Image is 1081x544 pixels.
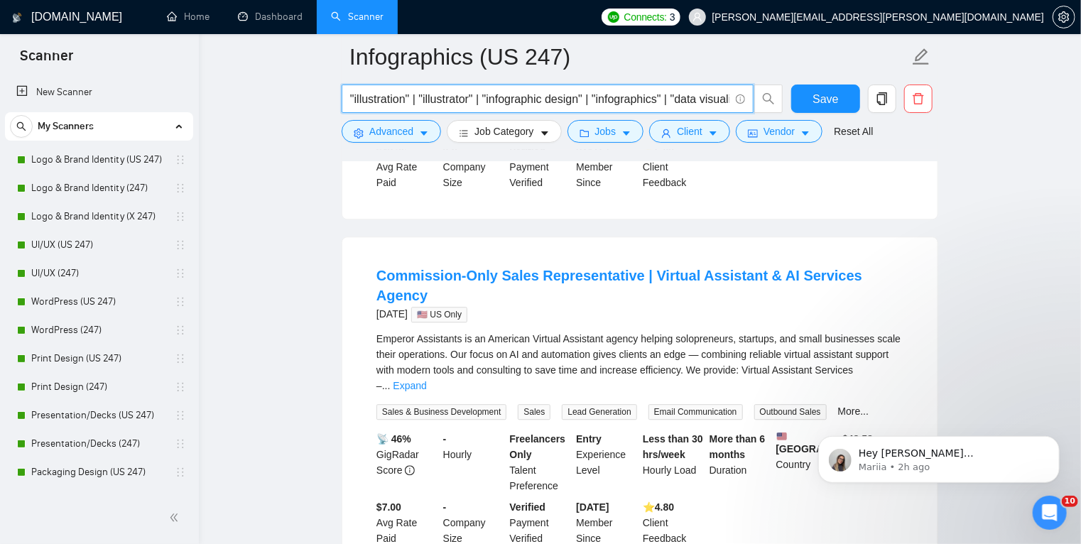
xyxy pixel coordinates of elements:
span: Lead Generation [562,404,636,420]
div: Member Since [573,143,640,190]
input: Scanner name... [349,39,909,75]
button: settingAdvancedcaret-down [342,120,441,143]
span: Sales & Business Development [376,404,506,420]
div: [DATE] [376,305,903,322]
a: UI/UX (US 247) [31,231,166,259]
button: folderJobscaret-down [567,120,644,143]
button: setting [1053,6,1075,28]
li: New Scanner [5,78,193,107]
span: holder [175,438,186,450]
a: WordPress (US 247) [31,288,166,316]
span: user [661,128,671,138]
span: caret-down [708,128,718,138]
a: Commission-Only Sales Representative | Virtual Assistant & AI Services Agency [376,268,862,303]
a: setting [1053,11,1075,23]
a: Presentation/Decks (247) [31,430,166,458]
iframe: Intercom notifications message [797,406,1081,506]
span: user [692,12,702,22]
b: 📡 46% [376,433,411,445]
span: info-circle [405,465,415,475]
div: Company Size [440,143,507,190]
div: Client Feedback [640,143,707,190]
button: search [754,85,783,113]
span: holder [175,353,186,364]
div: Duration [707,431,773,494]
b: - [443,501,447,513]
button: idcardVendorcaret-down [736,120,822,143]
iframe: Intercom live chat [1033,496,1067,530]
span: caret-down [800,128,810,138]
div: Experience Level [573,431,640,494]
span: holder [175,410,186,421]
div: Country [773,431,840,494]
div: GigRadar Score [374,431,440,494]
img: logo [12,6,22,29]
span: caret-down [540,128,550,138]
div: Payment Verified [507,143,574,190]
span: edit [912,48,930,66]
span: Client [677,124,702,139]
button: search [10,115,33,138]
b: Less than 30 hrs/week [643,433,703,460]
div: Hourly [440,431,507,494]
a: Expand [393,380,426,391]
span: holder [175,296,186,308]
a: Packaging Design (US 247) [31,458,166,486]
span: Email Communication [648,404,743,420]
span: Connects: [624,9,667,25]
span: holder [175,381,186,393]
a: Packaging Design (247) [31,486,166,515]
a: UI/UX (247) [31,259,166,288]
a: Logo & Brand Identity (US 247) [31,146,166,174]
span: copy [869,92,896,105]
span: Job Category [474,124,533,139]
span: holder [175,154,186,165]
span: info-circle [736,94,745,104]
b: $7.00 [376,501,401,513]
span: Vendor [764,124,795,139]
span: holder [175,467,186,478]
span: folder [580,128,590,138]
span: ... [382,380,391,391]
span: holder [175,325,186,336]
span: Advanced [369,124,413,139]
b: Freelancers Only [510,433,566,460]
a: Logo & Brand Identity (X 247) [31,202,166,231]
span: 10 [1062,496,1078,507]
a: New Scanner [16,78,182,107]
span: bars [459,128,469,138]
span: search [755,92,782,105]
span: caret-down [419,128,429,138]
a: Print Design (US 247) [31,344,166,373]
div: Hourly Load [640,431,707,494]
span: Save [813,90,838,108]
span: Sales [518,404,550,420]
b: Verified [510,501,546,513]
span: setting [354,128,364,138]
span: 3 [670,9,675,25]
span: holder [175,239,186,251]
button: delete [904,85,933,113]
a: Logo & Brand Identity (247) [31,174,166,202]
span: holder [175,268,186,279]
div: Avg Rate Paid [374,143,440,190]
span: My Scanners [38,112,94,141]
a: searchScanner [331,11,384,23]
a: dashboardDashboard [238,11,303,23]
span: Jobs [595,124,616,139]
a: Presentation/Decks (US 247) [31,401,166,430]
span: holder [175,211,186,222]
span: Outbound Sales [754,404,827,420]
span: delete [905,92,932,105]
b: More than 6 months [710,433,766,460]
a: WordPress (247) [31,316,166,344]
button: copy [868,85,896,113]
b: [DATE] [576,501,609,513]
button: userClientcaret-down [649,120,730,143]
b: ⭐️ 4.80 [643,501,674,513]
